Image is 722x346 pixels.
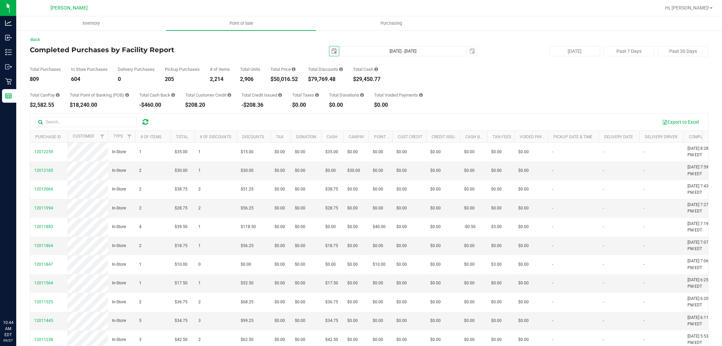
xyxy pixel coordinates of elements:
div: -$460.00 [139,102,175,108]
span: $0.00 [295,261,305,268]
i: Sum of the successful, non-voided payments using account credit for all purchases in the date range. [227,93,231,97]
span: $56.25 [241,243,254,249]
span: 12011525 [34,300,53,304]
span: - [643,299,644,305]
span: 1 [198,224,201,230]
div: 809 [30,77,61,82]
span: $36.75 [325,299,338,305]
i: Sum of the successful, non-voided cash payment transactions for all purchases in the date range. ... [374,67,378,72]
span: 12012259 [34,149,53,154]
span: - [603,243,604,249]
span: $0.00 [275,299,285,305]
span: $3.00 [491,224,502,230]
span: [DATE] 7:43 PM EDT [687,183,713,196]
span: - [603,299,604,305]
span: $0.00 [518,318,529,324]
span: [DATE] 5:53 PM EDT [687,333,713,346]
inline-svg: Inventory [5,49,12,56]
a: Type [113,134,123,139]
div: 205 [165,77,200,82]
span: $0.00 [464,186,475,192]
div: Total Cash Back [139,93,175,97]
a: Discounts [242,135,264,139]
span: $0.00 [275,186,285,192]
span: $0.00 [396,299,407,305]
span: $0.00 [396,186,407,192]
span: - [603,318,604,324]
span: - [643,243,644,249]
span: $28.75 [325,205,338,211]
span: In-Store [112,186,126,192]
span: $0.00 [430,318,441,324]
div: Total Price [270,67,298,72]
span: - [643,318,644,324]
a: Pickup Date & Time [553,135,592,139]
a: Inventory [16,16,166,30]
span: $0.00 [518,280,529,286]
div: # of Items [210,67,230,72]
div: Pickup Purchases [165,67,200,72]
span: $0.00 [325,167,336,174]
span: Purchasing [371,20,411,26]
a: # of Discounts [200,135,231,139]
span: - [552,205,553,211]
span: $118.50 [241,224,256,230]
span: $34.75 [175,318,188,324]
span: $28.75 [175,205,188,211]
iframe: Resource center [7,292,27,312]
span: $0.00 [518,149,529,155]
span: $0.00 [464,280,475,286]
span: $0.00 [347,280,358,286]
span: $0.00 [347,149,358,155]
span: $0.00 [518,205,529,211]
div: -$208.36 [241,102,282,108]
span: 1 [198,167,201,174]
span: $0.00 [464,167,475,174]
span: $30.00 [241,167,254,174]
span: $0.00 [347,243,358,249]
span: $10.00 [373,261,386,268]
i: Sum of the cash-back amounts from rounded-up electronic payments for all purchases in the date ra... [171,93,175,97]
a: CanPay [349,135,364,139]
span: $0.00 [347,205,358,211]
div: $18,240.00 [70,102,129,108]
div: Total Voided Payments [374,93,423,97]
div: $79,769.48 [308,77,343,82]
span: $18.75 [175,243,188,249]
input: Search... [35,117,137,127]
span: $0.00 [464,205,475,211]
span: 12011864 [34,243,53,248]
span: $99.25 [241,318,254,324]
span: $0.00 [396,261,407,268]
span: $0.00 [275,224,285,230]
span: [DATE] 7:27 PM EDT [687,202,713,215]
a: Donation [296,135,316,139]
i: Sum of all round-up-to-next-dollar total price adjustments for all purchases in the date range. [360,93,364,97]
span: [DATE] 7:06 PM EDT [687,258,713,271]
span: [DATE] 8:28 PM EDT [687,145,713,158]
span: 2 [198,299,201,305]
span: - [552,243,553,249]
i: Sum of the successful, non-voided point-of-banking payment transactions, both via payment termina... [125,93,129,97]
span: [PERSON_NAME] [50,5,88,11]
span: [DATE] 6:25 PM EDT [687,277,713,290]
span: $0.00 [518,186,529,192]
span: - [643,280,644,286]
span: - [643,224,644,230]
span: $0.00 [491,280,502,286]
span: 2 [139,167,141,174]
span: $38.75 [175,186,188,192]
span: $0.00 [491,299,502,305]
span: $0.00 [347,318,358,324]
a: Delivery Date [604,135,633,139]
span: $0.00 [295,167,305,174]
span: $0.00 [518,167,529,174]
inline-svg: Outbound [5,63,12,70]
span: [DATE] 7:07 PM EDT [687,239,713,252]
span: $62.50 [241,337,254,343]
a: Purchasing [316,16,466,30]
span: 2 [198,186,201,192]
span: $0.00 [275,280,285,286]
span: $0.00 [295,186,305,192]
a: Total [176,135,188,139]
